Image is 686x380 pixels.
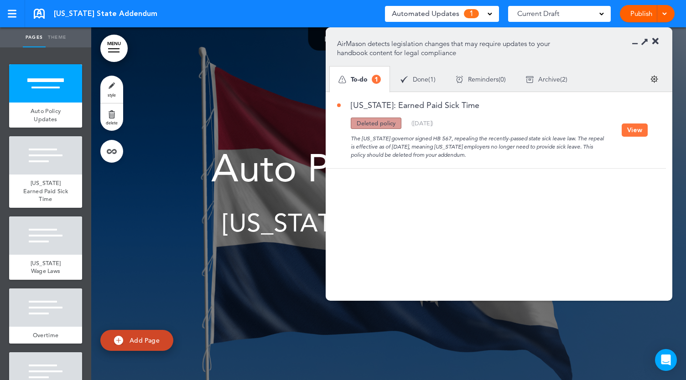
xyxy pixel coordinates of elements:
a: delete [100,103,123,131]
img: apu_icons_todo.svg [338,76,346,83]
img: apu_icons_archive.svg [526,76,534,83]
span: style [108,92,116,98]
span: [US_STATE] Wage Laws [31,259,61,275]
span: 1 [430,76,434,82]
span: Done [413,76,428,82]
span: 1 [372,75,381,84]
a: Overtime [9,327,82,344]
div: The [US_STATE] governor signed HB 567, repealing the recently-passed state sick leave law. The re... [337,129,622,159]
div: ( ) [446,67,516,92]
img: apu_icons_remind.svg [456,76,463,83]
span: Current Draft [517,7,559,20]
span: delete [106,120,118,125]
a: style [100,76,123,103]
div: Deleted policy [351,118,401,129]
img: settings.svg [650,75,658,83]
a: [US_STATE]: Earned Paid Sick Time [337,101,479,109]
span: Add Page [130,336,160,344]
span: To-do [351,76,368,82]
div: Open Intercom Messenger [655,349,677,371]
a: Theme [46,27,68,47]
a: Publish [627,5,655,22]
a: Add Page [100,330,173,351]
span: [DATE] [413,119,431,127]
span: Reminders [468,76,499,82]
div: ( ) [411,120,433,126]
div: — [325,36,453,42]
a: [US_STATE] Wage Laws [9,255,82,280]
span: Automated Updates [392,7,459,20]
button: View [622,123,648,137]
span: Last updated: [325,35,366,43]
span: [US_STATE] State Addendum [223,208,555,238]
a: [US_STATE] Earned Paid Sick Time [9,175,82,208]
span: 0 [500,76,504,82]
span: [US_STATE] State Addendum [54,9,157,19]
span: 1 [464,9,479,18]
a: Pages [23,27,46,47]
img: apu_icons_done.svg [400,76,408,83]
div: ( ) [390,67,446,92]
span: [US_STATE] Earned Paid Sick Time [23,179,68,203]
a: MENU [100,35,128,62]
img: add.svg [114,336,123,345]
span: Auto Policy Updates [211,145,566,191]
a: Auto Policy Updates [9,103,82,128]
span: Overtime [33,331,58,339]
p: AirMason detects legislation changes that may require updates to your handbook content for legal ... [337,39,564,57]
div: ( ) [516,67,577,92]
span: Archive [538,76,560,82]
span: 2 [562,76,566,82]
span: Auto Policy Updates [31,107,61,123]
